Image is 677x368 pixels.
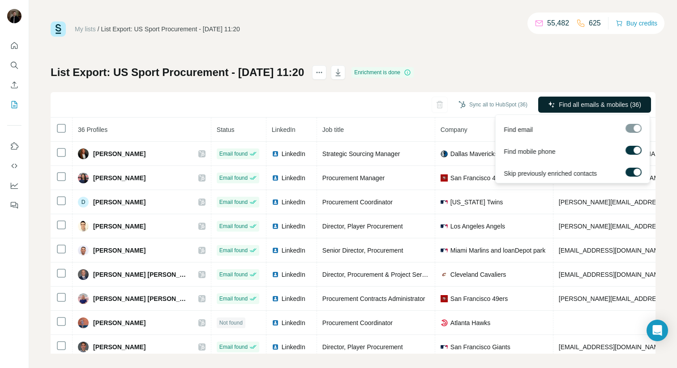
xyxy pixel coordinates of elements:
span: [PERSON_NAME] [PERSON_NAME] [93,294,189,303]
img: company-logo [441,271,448,278]
img: LinkedIn logo [272,223,279,230]
span: Find mobile phone [504,147,555,156]
img: Avatar [7,9,21,23]
img: Avatar [78,293,89,304]
span: [PERSON_NAME] [93,222,146,231]
div: Open Intercom Messenger [647,320,668,341]
img: Avatar [78,342,89,352]
span: Director, Player Procurement [322,343,403,351]
span: [PERSON_NAME] [93,173,146,182]
span: Email found [219,271,248,279]
button: Buy credits [616,17,657,30]
img: Avatar [78,317,89,328]
span: Email found [219,150,248,158]
img: company-logo [441,199,448,206]
button: actions [312,65,326,80]
img: LinkedIn logo [272,319,279,326]
span: [EMAIL_ADDRESS][DOMAIN_NAME] [559,247,665,254]
span: [EMAIL_ADDRESS][DOMAIN_NAME] [559,271,665,278]
span: LinkedIn [282,343,305,351]
button: Use Surfe on LinkedIn [7,138,21,154]
span: LinkedIn [282,270,305,279]
span: 36 Profiles [78,126,107,133]
img: Avatar [78,173,89,183]
span: Email found [219,222,248,230]
button: Find all emails & mobiles (36) [538,97,651,113]
span: Status [217,126,235,133]
button: Quick start [7,38,21,54]
span: Director, Player Procurement [322,223,403,230]
span: LinkedIn [282,294,305,303]
div: Enrichment is done [351,67,414,78]
a: My lists [75,25,96,33]
span: LinkedIn [272,126,296,133]
img: company-logo [441,247,448,254]
span: Procurement Manager [322,174,385,182]
span: [PERSON_NAME] [93,149,146,158]
span: LinkedIn [282,318,305,327]
img: LinkedIn logo [272,199,279,206]
span: Skip previously enriched contacts [504,169,597,178]
div: D [78,197,89,207]
span: San Francisco Giants [450,343,510,351]
button: My lists [7,97,21,113]
img: LinkedIn logo [272,271,279,278]
span: [PERSON_NAME] [PERSON_NAME] [93,270,189,279]
img: company-logo [441,343,448,351]
span: [PERSON_NAME] [93,343,146,351]
span: Procurement Coordinator [322,319,393,326]
span: LinkedIn [282,198,305,207]
span: LinkedIn [282,173,305,182]
img: Avatar [78,148,89,159]
h1: List Export: US Sport Procurement - [DATE] 11:20 [51,65,304,80]
span: LinkedIn [282,222,305,231]
span: Email found [219,246,248,254]
span: Company [441,126,467,133]
span: LinkedIn [282,149,305,158]
span: Not found [219,319,243,327]
span: Find all emails & mobiles (36) [559,100,641,109]
img: company-logo [441,223,448,230]
button: Feedback [7,197,21,213]
span: San Francisco 49ers [450,294,508,303]
span: Los Angeles Angels [450,222,505,231]
span: Strategic Sourcing Manager [322,150,400,157]
img: LinkedIn logo [272,247,279,254]
img: company-logo [441,319,448,326]
img: Avatar [78,245,89,256]
span: Miami Marlins and loanDepot park [450,246,545,255]
p: 625 [589,18,601,29]
span: Find email [504,125,533,134]
span: [PERSON_NAME] [93,318,146,327]
span: Senior Director, Procurement [322,247,403,254]
span: [US_STATE] Twins [450,198,503,207]
img: Surfe Logo [51,21,66,37]
span: Job title [322,126,344,133]
span: Email found [219,343,248,351]
span: Procurement Coordinator [322,199,393,206]
img: Avatar [78,221,89,232]
img: company-logo [441,295,448,302]
img: LinkedIn logo [272,343,279,351]
p: 55,482 [547,18,569,29]
img: LinkedIn logo [272,150,279,157]
button: Use Surfe API [7,158,21,174]
span: Email found [219,174,248,182]
img: Avatar [78,269,89,280]
span: Procurement Contracts Administrator [322,295,425,302]
li: / [98,25,99,34]
button: Dashboard [7,178,21,194]
img: LinkedIn logo [272,174,279,182]
span: [EMAIL_ADDRESS][DOMAIN_NAME] [559,343,665,351]
div: List Export: US Sport Procurement - [DATE] 11:20 [101,25,240,34]
img: company-logo [441,174,448,182]
button: Enrich CSV [7,77,21,93]
img: LinkedIn logo [272,295,279,302]
span: LinkedIn [282,246,305,255]
span: Dallas Mavericks [450,149,498,158]
span: Email found [219,198,248,206]
span: San Francisco 49ers [450,173,508,182]
button: Search [7,57,21,73]
span: Atlanta Hawks [450,318,490,327]
img: company-logo [441,150,448,157]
